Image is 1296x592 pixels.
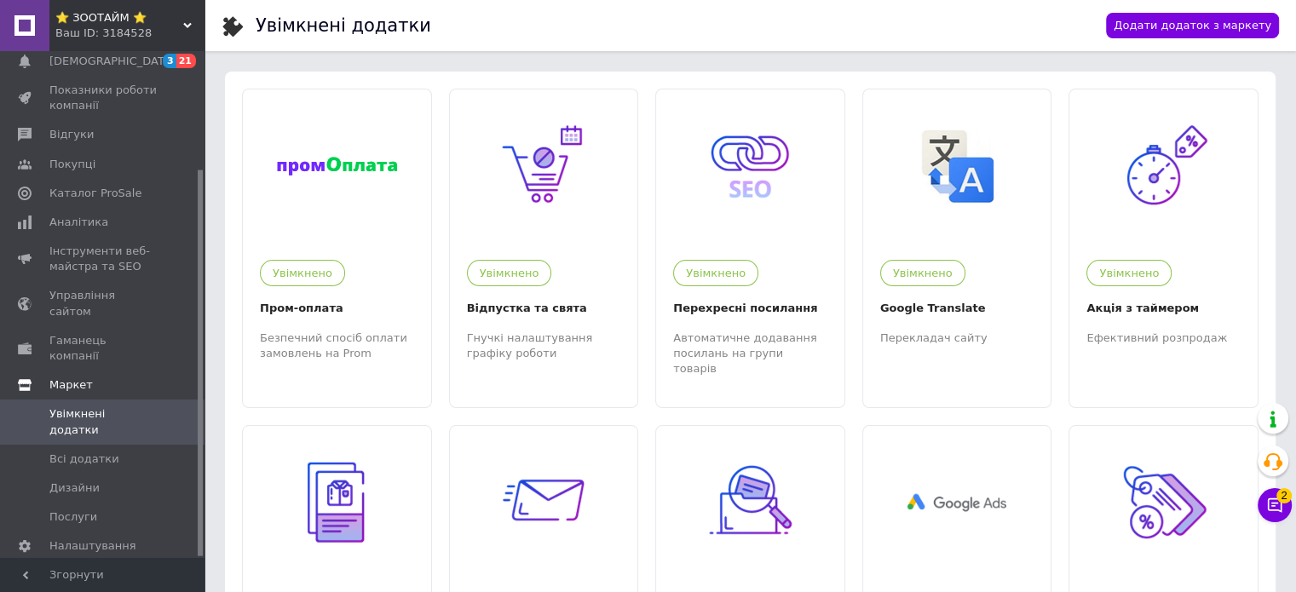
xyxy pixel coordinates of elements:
div: Відпустка та свята [467,299,621,318]
div: Автоматичне додавання посилань на групи товарів [673,330,827,377]
button: Чат з покупцем2 [1258,488,1292,522]
span: Послуги [49,509,97,525]
span: 3 [163,54,176,68]
a: 13УвімкненоВідпустка та святаГнучкі налаштування графіку роботи [450,89,638,390]
div: Гнучкі налаштування графіку роботи [467,330,621,361]
img: 32 [285,450,389,555]
span: Управління сайтом [49,288,158,319]
span: Аналітика [49,215,108,230]
img: 184 [277,157,397,176]
span: Налаштування [49,538,136,554]
div: Перехресні посилання [673,299,827,318]
div: Перекладач сайту [880,330,1034,346]
a: Додати додаток з маркету [1106,13,1279,39]
span: Дизайни [49,480,100,496]
img: 12 [1111,114,1216,219]
img: 39 [698,450,803,555]
a: 12УвімкненоАкція з таймеромЕфективний розпродаж [1069,89,1258,390]
div: Ваш ID: 3184528 [55,26,204,41]
div: Ефективний розпродаж [1086,330,1241,346]
span: Увімкнені додатки [49,406,158,437]
span: Маркет [49,377,93,393]
span: ⭐ ЗООТАЙМ ⭐ [55,10,183,26]
span: Покупці [49,157,95,172]
img: 9 [698,114,803,219]
span: 2 [1276,485,1292,500]
span: 21 [176,54,196,68]
img: 4 [921,129,994,203]
div: Пром-оплата [260,299,414,318]
span: Гаманець компанії [49,333,158,364]
div: Акція з таймером [1086,299,1241,318]
div: Увімкнено [673,260,758,286]
div: Google Translate [880,299,1034,318]
div: Увімкнено [260,260,345,286]
img: 92 [1111,450,1216,555]
span: Інструменти веб-майстра та SEO [49,244,158,274]
div: Увімкнено [1086,260,1172,286]
img: 59 [897,484,1017,521]
div: Увімкнено [880,260,965,286]
span: Показники роботи компанії [49,83,158,113]
span: Відгуки [49,127,94,142]
img: 33 [491,450,596,555]
span: [DEMOGRAPHIC_DATA] [49,54,176,69]
img: 13 [491,114,596,219]
div: Увімкнено [467,260,552,286]
span: Каталог ProSale [49,186,141,201]
a: 9УвімкненоПерехресні посиланняАвтоматичне додавання посилань на групи товарів [656,89,844,390]
a: 4УвімкненоGoogle TranslateПерекладач сайту [863,89,1051,390]
span: Всі додатки [49,451,119,467]
div: Увімкнені додатки [256,17,431,35]
div: Безпечний спосіб оплати замовлень на Prom [260,330,414,361]
a: 184УвімкненоПром-оплатаБезпечний спосіб оплати замовлень на Prom [243,89,431,390]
